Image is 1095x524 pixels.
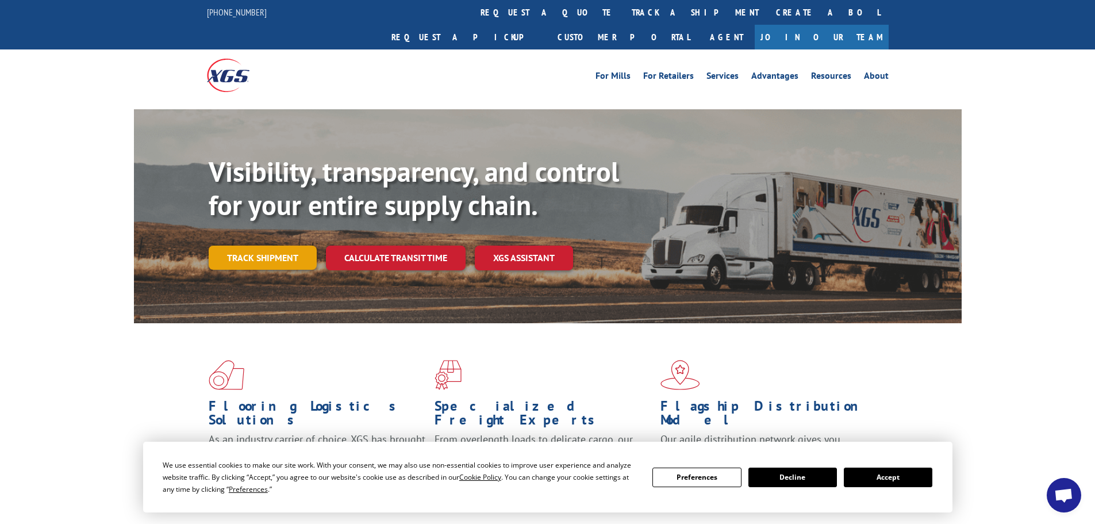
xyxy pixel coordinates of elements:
a: Customer Portal [549,25,698,49]
a: Request a pickup [383,25,549,49]
a: Advantages [751,71,798,84]
img: xgs-icon-focused-on-flooring-red [435,360,462,390]
img: xgs-icon-total-supply-chain-intelligence-red [209,360,244,390]
a: Track shipment [209,246,317,270]
button: Preferences [652,468,741,487]
a: Join Our Team [755,25,889,49]
a: Services [706,71,739,84]
div: We use essential cookies to make our site work. With your consent, we may also use non-essential ... [163,459,639,495]
a: About [864,71,889,84]
p: From overlength loads to delicate cargo, our experienced staff knows the best way to move your fr... [435,433,652,484]
span: Cookie Policy [459,472,501,482]
span: As an industry carrier of choice, XGS has brought innovation and dedication to flooring logistics... [209,433,425,473]
span: Preferences [229,484,268,494]
h1: Flooring Logistics Solutions [209,399,426,433]
div: Cookie Consent Prompt [143,442,952,512]
a: For Retailers [643,71,694,84]
a: For Mills [595,71,631,84]
h1: Flagship Distribution Model [660,399,878,433]
button: Accept [844,468,932,487]
button: Decline [748,468,837,487]
span: Our agile distribution network gives you nationwide inventory management on demand. [660,433,872,460]
a: Agent [698,25,755,49]
a: [PHONE_NUMBER] [207,6,267,18]
img: xgs-icon-flagship-distribution-model-red [660,360,700,390]
h1: Specialized Freight Experts [435,399,652,433]
a: XGS ASSISTANT [475,246,573,270]
a: Calculate transit time [326,246,466,270]
b: Visibility, transparency, and control for your entire supply chain. [209,154,619,223]
a: Resources [811,71,851,84]
div: Open chat [1047,478,1081,512]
